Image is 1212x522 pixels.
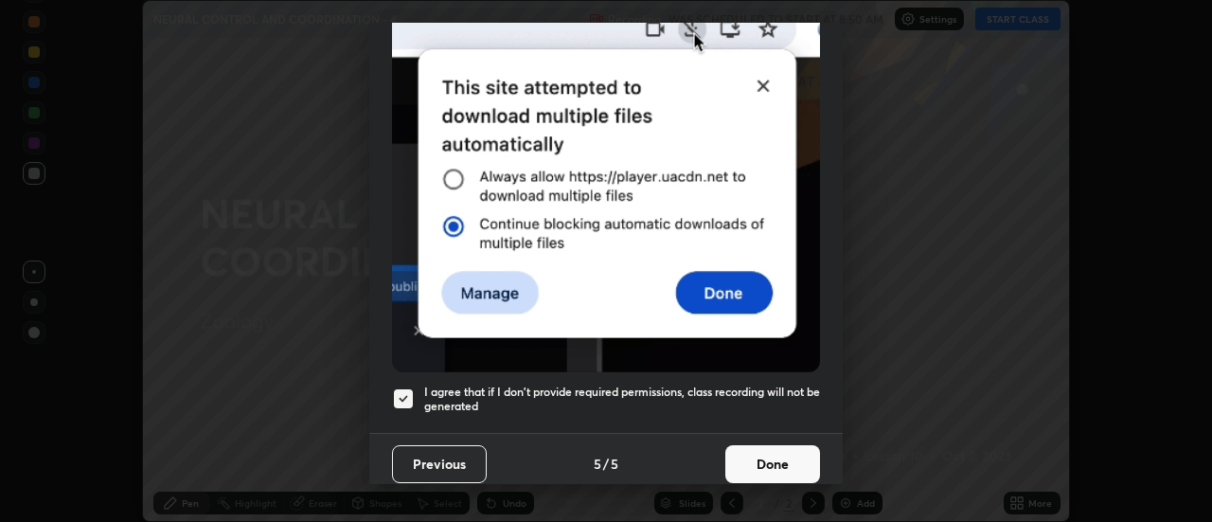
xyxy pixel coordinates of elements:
button: Done [725,445,820,483]
h5: I agree that if I don't provide required permissions, class recording will not be generated [424,385,820,414]
h4: 5 [611,454,618,474]
button: Previous [392,445,487,483]
h4: 5 [594,454,601,474]
h4: / [603,454,609,474]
